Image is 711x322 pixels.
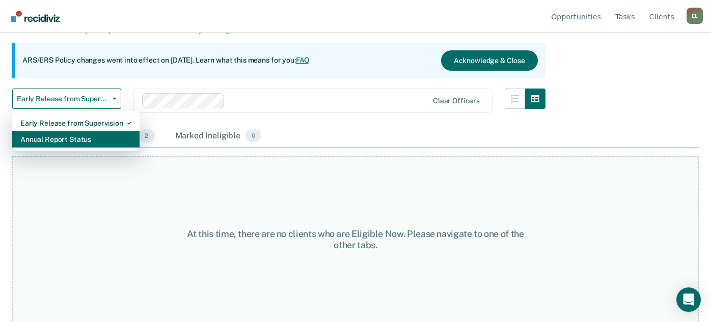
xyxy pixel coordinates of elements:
button: Early Release from Supervision [12,89,121,109]
div: Clear officers [433,97,480,105]
div: Marked Ineligible0 [173,125,264,148]
span: 0 [245,129,261,142]
img: Recidiviz [11,11,60,22]
span: Early Release from Supervision [17,95,108,103]
div: Early Release from Supervision [20,115,131,131]
button: Profile dropdown button [687,8,703,24]
span: 2 [139,129,154,142]
div: Dropdown Menu [12,111,140,152]
p: Supervision clients may be eligible for Early Release from Supervision if they meet certain crite... [12,15,488,35]
a: FAQ [296,56,310,64]
div: At this time, there are no clients who are Eligible Now. Please navigate to one of the other tabs. [184,228,527,250]
a: here [34,25,50,35]
div: Open Intercom Messenger [676,287,701,312]
div: Annual Report Status [20,131,131,148]
div: E L [687,8,703,24]
p: ARS/ERS Policy changes went into effect on [DATE]. Learn what this means for you: [22,55,310,66]
button: Acknowledge & Close [441,50,538,71]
